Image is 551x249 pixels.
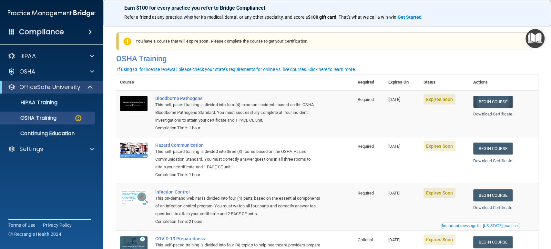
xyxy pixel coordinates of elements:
[336,15,398,20] span: ! That's what we call a win-win.
[473,158,512,163] a: Download Certificate
[155,189,321,194] a: Infection Control
[8,83,94,91] a: OfficeSafe University
[155,171,321,179] div: Completion Time: 1 hour
[441,223,520,229] button: Read this if you are a dental practitioner in the state of CA
[155,148,321,171] div: This self-paced training is divided into three (3) rooms based on the OSHA Hazard Communication S...
[155,194,321,218] div: This on-demand webinar is divided into four (4) parts based on the essential components of an inf...
[308,15,336,20] strong: $100 gift card
[19,145,43,153] p: Settings
[473,205,512,210] a: Download Certificate
[473,189,513,201] a: Begin Course
[155,143,321,148] a: Hazard Communication
[423,234,455,245] span: Expires Soon
[8,68,94,75] a: OSHA
[354,75,384,90] th: Required
[8,7,96,20] img: PMB logo
[358,144,374,149] span: Required
[388,144,401,149] span: [DATE]
[8,145,94,153] a: Settings
[4,130,92,137] p: Continuing Education
[358,191,374,195] span: Required
[116,54,538,63] h4: OSHA Training
[155,101,321,124] div: This self-paced training is divided into four (4) exposure incidents based on the OSHA Bloodborne...
[420,75,469,90] th: Status
[117,67,356,72] div: If using CE for license renewal, please check your state's requirements for online vs. live cours...
[469,75,538,90] th: Actions
[423,141,455,151] span: Expires Soon
[442,224,519,228] div: Important message for [US_STATE] practices
[525,29,545,48] button: Open Resource Center
[398,15,423,20] a: Get Started
[124,5,530,11] p: Earn $100 for every practice you refer to Bridge Compliance!
[358,237,373,242] span: Optional
[398,15,422,20] strong: Get Started
[116,66,357,73] button: If using CE for license renewal, please check your state's requirements for online vs. live cours...
[423,94,455,105] span: Expires Soon
[155,218,321,225] div: Completion Time: 2 hours
[388,191,401,195] span: [DATE]
[388,237,401,242] span: [DATE]
[473,112,512,116] a: Download Certificate
[155,96,321,101] a: Bloodborne Pathogens
[423,188,455,198] span: Expires Soon
[19,27,64,36] h4: Compliance
[124,15,308,20] span: Refer a friend at any practice, whether it's medical, dental, or any other speciality, and score a
[388,97,401,102] span: [DATE]
[74,114,82,122] img: warning-circle.0cc9ac19.png
[473,143,513,154] a: Begin Course
[19,83,80,91] p: OfficeSafe University
[8,222,35,228] a: Terms of Use
[358,97,374,102] span: Required
[155,124,321,132] div: Completion Time: 1 hour
[116,75,151,90] th: Course
[19,52,36,60] p: HIPAA
[384,75,420,90] th: Expires On
[473,96,513,108] a: Begin Course
[4,99,57,106] p: HIPAA Training
[43,222,72,228] a: Privacy Policy
[8,231,61,237] span: Ⓒ Rectangle Health 2024
[123,37,131,45] img: exclamation-circle-solid-warning.7ed2984d.png
[119,32,532,50] div: You have a course that will expire soon. Please complete the course to get your certification.
[19,68,36,75] p: OSHA
[4,115,56,121] p: OSHA Training
[155,236,321,241] a: COVID-19 Preparedness
[473,236,513,248] a: Begin Course
[8,52,94,60] a: HIPAA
